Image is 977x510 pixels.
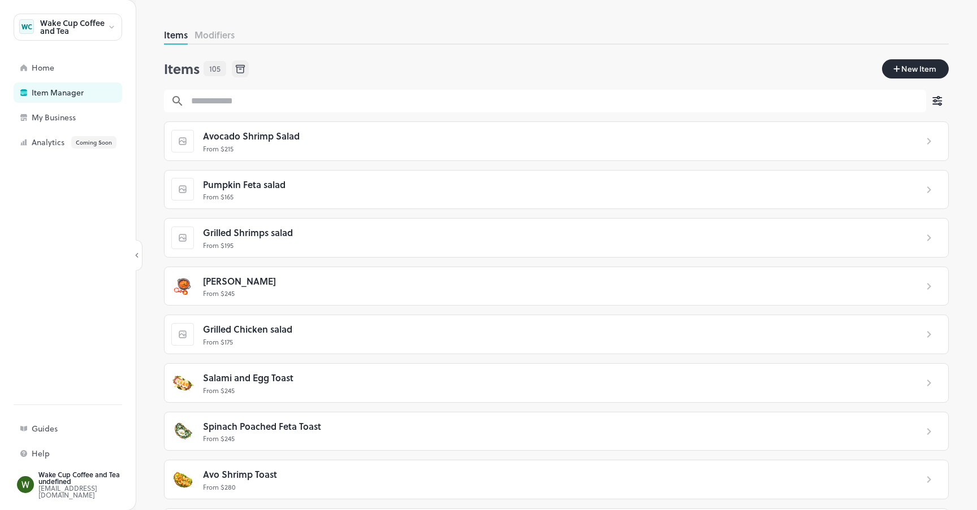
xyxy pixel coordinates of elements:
[203,467,277,482] span: Avo Shrimp Toast
[164,60,200,78] div: Items
[203,433,907,443] p: From $ 245
[203,322,292,337] span: Grilled Chicken salad
[32,114,145,121] div: My Business
[203,129,300,143] span: Avocado Shrimp Salad
[71,136,116,149] div: Coming Soon
[882,59,949,79] button: New Item
[203,177,286,192] span: Pumpkin Feta salad
[38,471,145,485] div: Wake Cup Coffee and Tea undefined
[203,143,907,154] p: From $ 215
[194,28,235,41] button: Modifiers
[171,275,194,298] img: 1760430150906eroubyq5i69.png
[203,419,321,434] span: Spinach Poached Feta Toast
[203,191,907,202] p: From $ 165
[38,485,145,498] div: [EMAIL_ADDRESS][DOMAIN_NAME]
[203,370,293,385] span: Salami and Egg Toast
[203,274,276,289] span: [PERSON_NAME]
[203,225,293,240] span: Grilled Shrimps salad
[209,63,221,75] span: 105
[17,476,34,493] img: AAcHTtf9et3MOhgFOwxf9nF6Xt9EeXdoF39S68_8GJEbnVdQ=s96-c
[32,89,145,97] div: Item Manager
[171,372,194,394] img: 1752587612728n3zqdhr7bd.png
[32,64,145,72] div: Home
[203,337,907,347] p: From $ 175
[19,19,34,34] div: WC
[203,240,907,250] p: From $ 195
[203,288,907,298] p: From $ 245
[40,19,107,35] div: Wake Cup Coffee and Tea
[171,468,194,491] img: 1752587206714aczs2opmfh.png
[32,425,145,433] div: Guides
[171,420,194,442] img: 1752587561338jxsq8vkezqh.png
[32,450,145,457] div: Help
[203,482,907,492] p: From $ 280
[900,63,937,75] span: New Item
[164,28,188,41] button: Items
[203,385,907,395] p: From $ 245
[32,136,145,149] div: Analytics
